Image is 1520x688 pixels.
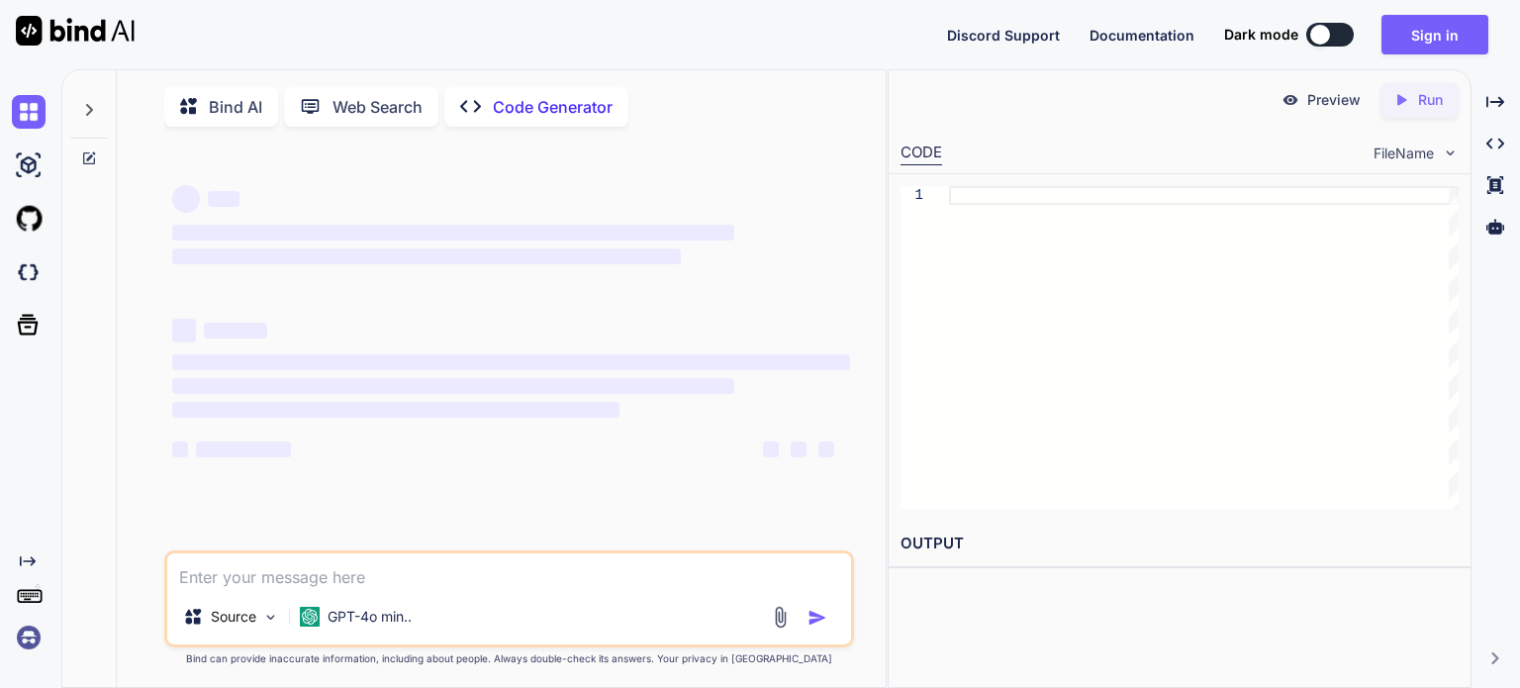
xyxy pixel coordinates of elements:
[262,609,279,626] img: Pick Models
[1418,90,1443,110] p: Run
[1282,91,1299,109] img: preview
[763,442,779,457] span: ‌
[1442,145,1459,161] img: chevron down
[12,621,46,654] img: signin
[172,248,681,264] span: ‌
[332,95,423,119] p: Web Search
[791,442,807,457] span: ‌
[211,607,256,627] p: Source
[947,25,1060,46] button: Discord Support
[12,202,46,236] img: githubLight
[209,95,262,119] p: Bind AI
[172,354,850,370] span: ‌
[901,186,923,205] div: 1
[769,606,792,629] img: attachment
[172,442,188,457] span: ‌
[889,521,1471,567] h2: OUTPUT
[12,95,46,129] img: chat
[807,608,827,628] img: icon
[164,651,854,666] p: Bind can provide inaccurate information, including about people. Always double-check its answers....
[172,378,735,394] span: ‌
[172,185,200,213] span: ‌
[204,323,267,339] span: ‌
[172,225,735,241] span: ‌
[300,607,320,627] img: GPT-4o mini
[16,16,135,46] img: Bind AI
[947,27,1060,44] span: Discord Support
[328,607,412,627] p: GPT-4o min..
[1381,15,1488,54] button: Sign in
[493,95,613,119] p: Code Generator
[1307,90,1361,110] p: Preview
[208,191,239,207] span: ‌
[196,442,291,457] span: ‌
[172,402,619,418] span: ‌
[818,442,834,457] span: ‌
[901,142,942,165] div: CODE
[172,319,196,343] span: ‌
[1374,144,1434,163] span: FileName
[12,148,46,182] img: ai-studio
[12,255,46,289] img: darkCloudIdeIcon
[1224,25,1298,45] span: Dark mode
[1090,27,1194,44] span: Documentation
[1090,25,1194,46] button: Documentation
